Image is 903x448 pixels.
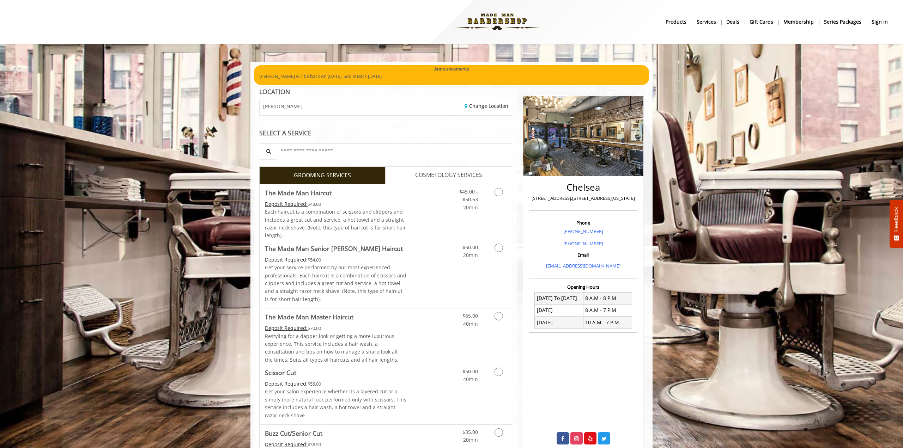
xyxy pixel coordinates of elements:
[265,256,308,263] span: This service needs some Advance to be paid before we block your appointment
[265,441,308,448] span: This service needs some Advance to be paid before we block your appointment
[583,292,632,304] td: 8 A.M - 8 P.M
[531,182,636,192] h2: Chelsea
[259,143,277,159] button: Service Search
[294,171,351,180] span: GROOMING SERVICES
[259,130,512,136] div: SELECT A SERVICE
[265,312,353,322] b: The Made Man Master Haircut
[434,65,469,73] b: Announcements
[750,18,773,26] b: gift cards
[259,87,290,96] b: LOCATION
[535,292,583,304] td: [DATE] To [DATE]
[463,252,478,258] span: 20min
[259,73,644,80] p: [PERSON_NAME] will be back on [DATE]. Sod is Back [DATE].
[462,368,478,375] span: $50.00
[459,188,478,203] span: $45.00 - $50.63
[265,380,308,387] span: This service needs some Advance to be paid before we block your appointment
[465,103,508,109] a: Change Location
[265,200,407,208] div: $48.00
[265,256,407,264] div: $54.00
[463,376,478,382] span: 40min
[867,17,893,27] a: sign insign in
[726,18,739,26] b: Deals
[463,436,478,443] span: 20min
[535,317,583,329] td: [DATE]
[563,228,603,234] a: [PHONE_NUMBER]
[449,2,546,41] img: Made Man Barbershop logo
[265,325,308,331] span: This service needs some Advance to be paid before we block your appointment
[263,104,303,109] span: [PERSON_NAME]
[265,333,399,363] span: Restyling for a dapper look or getting a more luxurious experience. This service includes a hair ...
[415,171,482,180] span: COSMETOLOGY SERVICES
[893,207,899,232] span: Feedback
[890,200,903,248] button: Feedback - Show survey
[265,428,322,438] b: Buzz Cut/Senior Cut
[265,388,407,419] p: Get your salon experience whether its a layered cut or a simply more natural look performed only ...
[531,195,636,202] p: [STREET_ADDRESS],[STREET_ADDRESS][US_STATE]
[265,188,332,198] b: The Made Man Haircut
[819,17,867,27] a: Series packagesSeries packages
[265,201,308,207] span: This service needs some Advance to be paid before we block your appointment
[463,204,478,211] span: 20min
[692,17,721,27] a: ServicesServices
[265,244,403,253] b: The Made Man Senior [PERSON_NAME] Haircut
[661,17,692,27] a: Productsproducts
[697,18,716,26] b: Services
[666,18,686,26] b: products
[265,368,296,378] b: Scissor Cut
[824,18,861,26] b: Series packages
[462,429,478,435] span: $35.00
[265,380,407,388] div: $55.00
[721,17,745,27] a: DealsDeals
[265,208,406,239] span: Each haircut is a combination of scissors and clippers and includes a great cut and service, a ho...
[531,252,636,257] h3: Email
[546,263,620,269] a: [EMAIL_ADDRESS][DOMAIN_NAME]
[535,304,583,316] td: [DATE]
[583,304,632,316] td: 8 A.M - 7 P.M
[265,264,407,303] p: Get your service performed by our most experienced professionals. Each haircut is a combination o...
[531,220,636,225] h3: Phone
[463,320,478,327] span: 40min
[563,240,603,247] a: [PHONE_NUMBER]
[872,18,888,26] b: sign in
[745,17,778,27] a: Gift cardsgift cards
[778,17,819,27] a: MembershipMembership
[462,312,478,319] span: $65.00
[462,244,478,251] span: $50.00
[529,284,637,289] h3: Opening Hours
[265,324,407,332] div: $70.00
[583,317,632,329] td: 10 A.M - 7 P.M
[783,18,814,26] b: Membership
